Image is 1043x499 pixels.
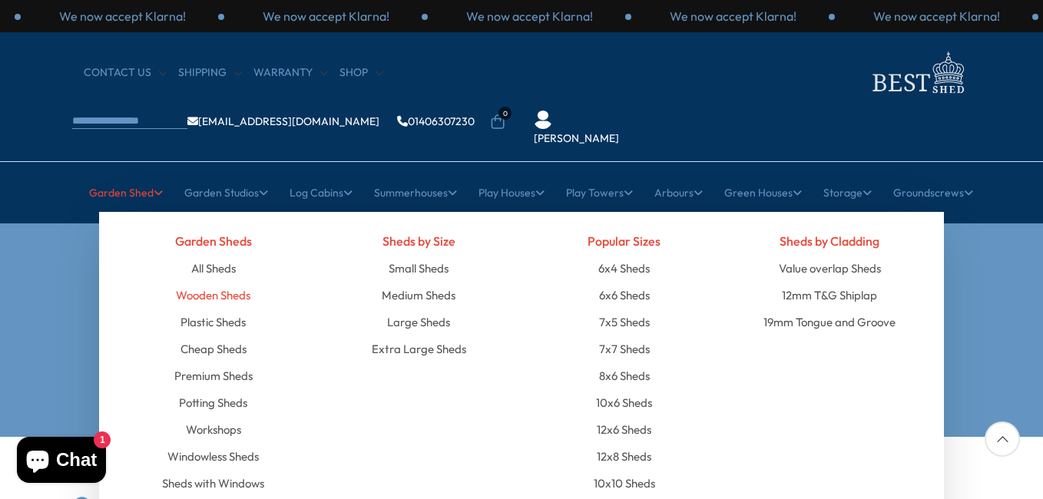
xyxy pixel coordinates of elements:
[670,8,796,25] p: We now accept Klarna!
[397,116,475,127] a: 01406307230
[184,173,268,212] a: Garden Studios
[739,227,922,255] h4: Sheds by Cladding
[191,255,236,282] a: All Sheds
[835,8,1038,25] div: 2 / 3
[724,173,802,212] a: Green Houses
[382,282,455,309] a: Medium Sheds
[597,443,651,470] a: 12x8 Sheds
[779,255,881,282] a: Value overlap Sheds
[187,116,379,127] a: [EMAIL_ADDRESS][DOMAIN_NAME]
[566,173,633,212] a: Play Towers
[763,309,896,335] a: 19mm Tongue and Groove
[466,8,593,25] p: We now accept Klarna!
[59,8,186,25] p: We now accept Klarna!
[21,8,224,25] div: 1 / 3
[598,255,650,282] a: 6x4 Sheds
[863,48,971,97] img: logo
[654,173,703,212] a: Arbours
[84,65,167,81] a: CONTACT US
[89,173,163,212] a: Garden Shed
[389,255,449,282] a: Small Sheds
[122,227,305,255] h4: Garden Sheds
[339,65,383,81] a: Shop
[387,309,450,335] a: Large Sheds
[823,173,872,212] a: Storage
[167,443,259,470] a: Windowless Sheds
[263,8,389,25] p: We now accept Klarna!
[599,282,650,309] a: 6x6 Sheds
[534,131,619,147] a: [PERSON_NAME]
[782,282,877,309] a: 12mm T&G Shiplap
[631,8,835,25] div: 1 / 3
[372,335,466,362] a: Extra Large Sheds
[290,173,353,212] a: Log Cabins
[490,114,505,130] a: 0
[597,416,651,443] a: 12x6 Sheds
[12,437,111,487] inbox-online-store-chat: Shopify online store chat
[174,362,253,389] a: Premium Sheds
[599,362,650,389] a: 8x6 Sheds
[594,470,655,497] a: 10x10 Sheds
[224,8,428,25] div: 2 / 3
[596,389,652,416] a: 10x6 Sheds
[534,111,552,129] img: User Icon
[428,8,631,25] div: 3 / 3
[328,227,511,255] h4: Sheds by Size
[599,335,650,362] a: 7x7 Sheds
[178,65,242,81] a: Shipping
[162,470,264,497] a: Sheds with Windows
[893,173,973,212] a: Groundscrews
[186,416,241,443] a: Workshops
[176,282,250,309] a: Wooden Sheds
[179,389,247,416] a: Potting Sheds
[374,173,457,212] a: Summerhouses
[253,65,328,81] a: Warranty
[533,227,716,255] h4: Popular Sizes
[180,335,247,362] a: Cheap Sheds
[498,107,512,120] span: 0
[478,173,545,212] a: Play Houses
[180,309,246,335] a: Plastic Sheds
[873,8,1000,25] p: We now accept Klarna!
[599,309,650,335] a: 7x5 Sheds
